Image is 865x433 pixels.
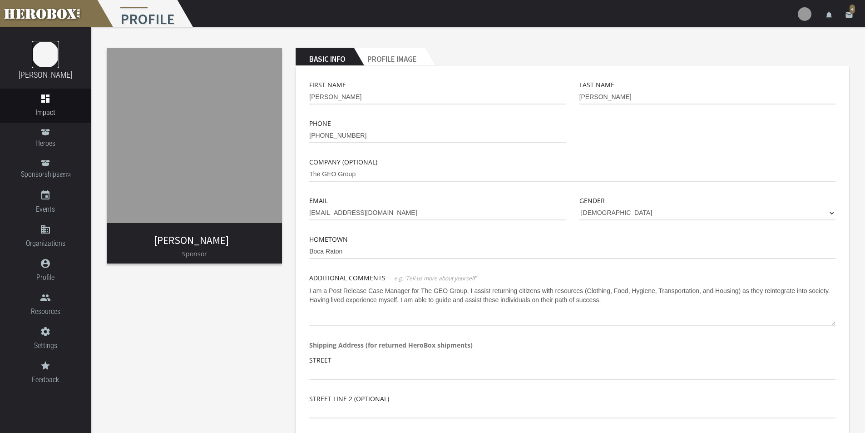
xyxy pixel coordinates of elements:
i: email [845,11,853,19]
small: BETA [59,172,70,178]
img: user-image [798,7,811,21]
i: notifications [825,11,833,19]
a: [PERSON_NAME] [154,234,229,247]
label: Gender [579,195,605,206]
label: Street Line 2 (Optional) [309,393,389,404]
p: Shipping Address (for returned HeroBox shipments) [309,340,835,350]
input: 555-555-5555 [309,129,565,143]
label: Phone [309,118,331,129]
span: 4 [850,5,855,14]
label: First Name [309,80,346,90]
h2: Basic Info [296,48,354,66]
h2: Profile Image [354,48,425,66]
span: e.g. 'Tell us more about yourself' [394,274,476,282]
p: Sponsor [107,249,282,259]
label: Hometown [309,234,348,244]
label: Last Name [579,80,614,90]
a: [PERSON_NAME] [19,70,72,80]
img: image [32,41,59,68]
label: Additional Comments [309,273,386,283]
label: Email [309,195,328,206]
label: Street [309,355,331,365]
img: image [107,48,282,223]
label: Company (optional) [309,157,377,167]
